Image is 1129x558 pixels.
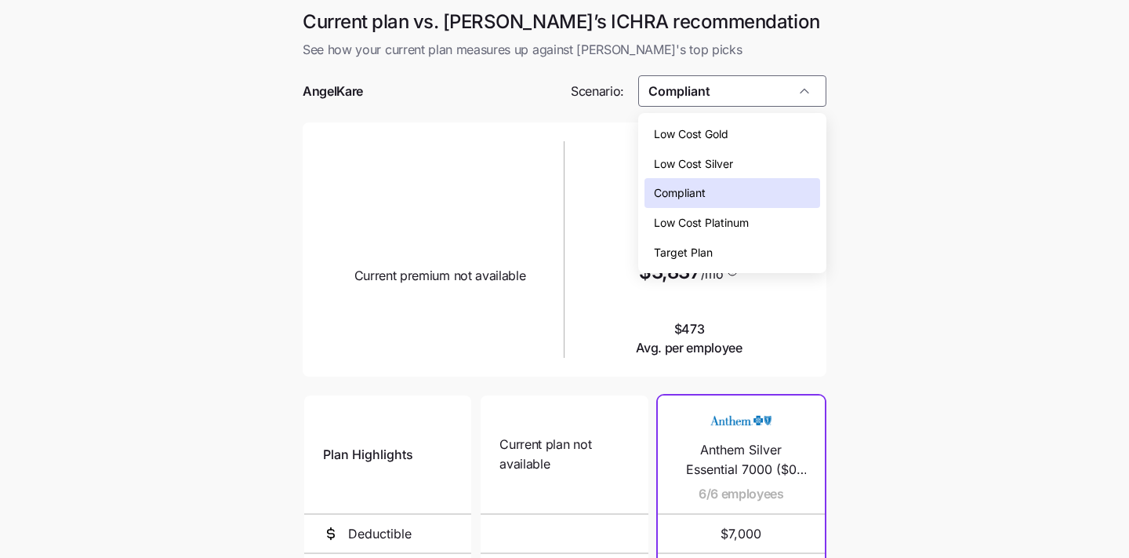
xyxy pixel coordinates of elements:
span: Current premium not available [354,266,526,286]
span: $3,837 [639,263,700,282]
span: Current plan not available [499,435,629,474]
span: Low Cost Platinum [654,214,749,232]
span: Scenario: [571,82,624,101]
span: $7,000 [677,515,806,553]
span: Anthem Silver Essential 7000 ($0 Virtual PCP + $0 Select Drugs + Incentives) [677,440,806,480]
span: Compliant [654,184,706,202]
span: Plan Highlights [323,445,413,465]
h1: Current plan vs. [PERSON_NAME]’s ICHRA recommendation [303,9,826,34]
span: $473 [636,319,742,359]
span: Target Plan [654,244,713,261]
span: Deductible [348,524,412,544]
span: Low Cost Silver [654,155,733,173]
span: 6/6 employees [699,484,784,504]
img: Carrier [710,405,772,435]
span: Avg. per employee [636,338,742,358]
span: See how your current plan measures up against [PERSON_NAME]'s top picks [303,40,826,60]
span: /mo [701,268,724,280]
span: AngelKare [303,82,363,101]
span: Low Cost Gold [654,126,728,143]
